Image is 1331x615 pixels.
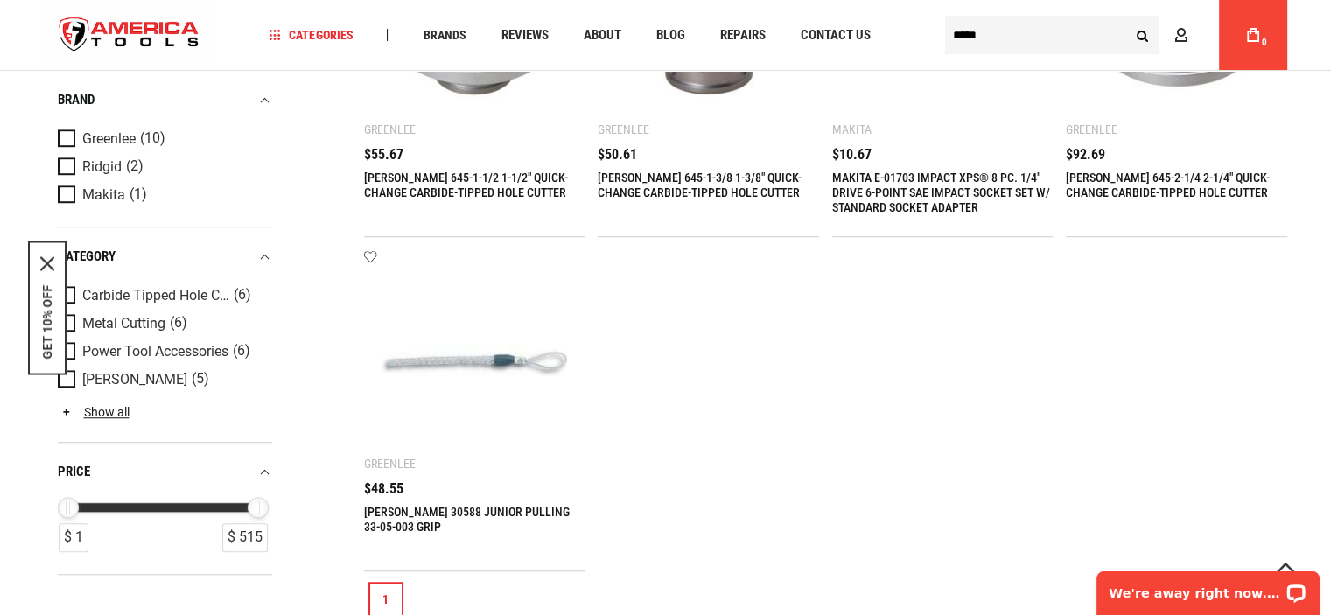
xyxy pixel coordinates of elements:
[261,24,361,47] a: Categories
[126,160,144,175] span: (2)
[58,185,268,205] a: Makita (1)
[58,286,268,305] a: Carbide Tipped Hole Cutters (6)
[598,148,637,162] span: $50.61
[40,284,54,359] button: GET 10% OFF
[82,131,136,147] span: Greenlee
[58,70,272,575] div: Product Filters
[800,29,870,42] span: Contact Us
[364,122,416,136] div: Greenlee
[269,29,353,41] span: Categories
[130,188,147,203] span: (1)
[82,316,165,332] span: Metal Cutting
[832,148,872,162] span: $10.67
[719,29,765,42] span: Repairs
[40,256,54,270] button: Close
[1126,18,1159,52] button: Search
[415,24,473,47] a: Brands
[58,129,268,149] a: Greenlee (10)
[82,344,228,360] span: Power Tool Accessories
[382,268,568,454] img: GREENLEE 30588 JUNIOR PULLING 33-05-003 GRIP
[40,256,54,270] svg: close icon
[233,345,250,360] span: (6)
[364,148,403,162] span: $55.67
[1262,38,1267,47] span: 0
[222,523,268,552] div: $ 515
[58,157,268,177] a: Ridgid (2)
[583,29,620,42] span: About
[82,288,229,304] span: Carbide Tipped Hole Cutters
[364,482,403,496] span: $48.55
[140,132,165,147] span: (10)
[655,29,684,42] span: Blog
[648,24,692,47] a: Blog
[82,187,125,203] span: Makita
[1085,560,1331,615] iframe: LiveChat chat widget
[58,314,268,333] a: Metal Cutting (6)
[493,24,556,47] a: Reviews
[58,405,130,419] a: Show all
[45,3,214,68] img: America Tools
[1066,171,1270,199] a: [PERSON_NAME] 645-2-1/4 2-1/4" QUICK-CHANGE CARBIDE-TIPPED HOLE CUTTER
[58,88,272,112] div: Brand
[192,373,209,388] span: (5)
[598,122,649,136] div: Greenlee
[82,159,122,175] span: Ridgid
[58,370,268,389] a: [PERSON_NAME] (5)
[501,29,548,42] span: Reviews
[1066,148,1105,162] span: $92.69
[792,24,878,47] a: Contact Us
[82,372,187,388] span: [PERSON_NAME]
[364,505,570,534] a: [PERSON_NAME] 30588 JUNIOR PULLING 33-05-003 GRIP
[575,24,628,47] a: About
[423,29,466,41] span: Brands
[598,171,802,199] a: [PERSON_NAME] 645-1-3/8 1-3/8" QUICK-CHANGE CARBIDE-TIPPED HOLE CUTTER
[58,245,272,269] div: category
[832,122,872,136] div: Makita
[58,460,272,484] div: price
[234,289,251,304] span: (6)
[59,523,88,552] div: $ 1
[58,342,268,361] a: Power Tool Accessories (6)
[170,317,187,332] span: (6)
[45,3,214,68] a: store logo
[832,171,1050,214] a: MAKITA E-01703 IMPACT XPS® 8 PC. 1/4" DRIVE 6-POINT SAE IMPACT SOCKET SET W/ STANDARD SOCKET ADAPTER
[1066,122,1117,136] div: Greenlee
[711,24,773,47] a: Repairs
[364,171,568,199] a: [PERSON_NAME] 645-1-1/2 1-1/2" QUICK-CHANGE CARBIDE-TIPPED HOLE CUTTER
[364,457,416,471] div: Greenlee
